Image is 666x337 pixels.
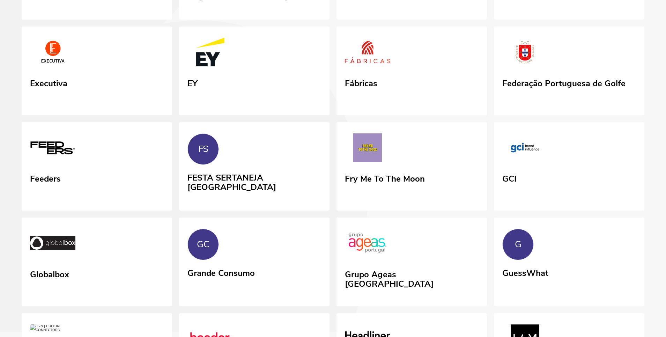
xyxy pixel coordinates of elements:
[345,171,425,184] div: Fry Me To The Moon
[30,76,67,89] div: Executiva
[187,76,198,89] div: EY
[179,27,330,115] a: EY EY
[494,218,644,305] a: G GuessWhat
[30,229,75,260] img: Globalbox
[345,38,390,69] img: Fábricas
[336,27,487,115] a: Fábricas Fábricas
[494,122,644,211] a: GCI GCI
[494,27,644,115] a: Federação Portuguesa de Golfe Federação Portuguesa de Golfe
[515,239,521,250] div: G
[336,218,487,306] a: Grupo Ageas Portugal Grupo Ageas [GEOGRAPHIC_DATA]
[22,122,172,211] a: Feeders Feeders
[187,170,321,192] div: FESTA SERTANEJA [GEOGRAPHIC_DATA]
[198,144,208,154] div: FS
[187,266,255,278] div: Grande Consumo
[336,122,487,211] a: Fry Me To The Moon Fry Me To The Moon
[345,229,390,260] img: Grupo Ageas Portugal
[30,267,69,280] div: Globalbox
[345,76,377,89] div: Fábricas
[22,218,172,306] a: Globalbox Globalbox
[30,133,75,165] img: Feeders
[345,133,390,165] img: Fry Me To The Moon
[30,171,61,184] div: Feeders
[22,27,172,115] a: Executiva Executiva
[197,239,210,250] div: GC
[345,267,479,289] div: Grupo Ageas [GEOGRAPHIC_DATA]
[30,324,75,335] img: H2N | CULTURE CONNECTORS
[179,122,330,210] a: FS FESTA SERTANEJA [GEOGRAPHIC_DATA]
[502,76,626,89] div: Federação Portuguesa de Golfe
[502,171,517,184] div: GCI
[179,218,330,305] a: GC Grande Consumo
[502,266,548,278] div: GuessWhat
[502,133,548,165] img: GCI
[502,38,548,69] img: Federação Portuguesa de Golfe
[30,38,75,69] img: Executiva
[187,38,233,69] img: EY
